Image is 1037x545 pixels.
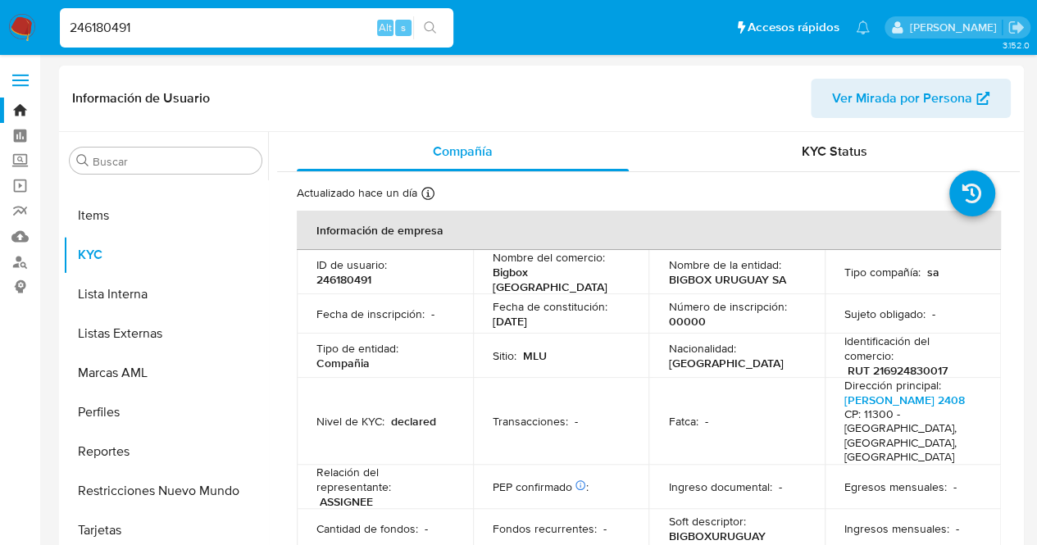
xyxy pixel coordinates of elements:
[778,479,781,494] p: -
[848,363,948,378] p: RUT 216924830017
[413,16,447,39] button: search-icon
[668,356,783,370] p: [GEOGRAPHIC_DATA]
[72,90,210,107] h1: Información de Usuario
[844,265,921,279] p: Tipo compañía :
[493,250,605,265] p: Nombre del comercio :
[63,275,268,314] button: Lista Interna
[668,341,735,356] p: Nacionalidad :
[316,356,370,370] p: Compañia
[668,529,765,543] p: BIGBOXURUGUAY
[391,414,436,429] p: declared
[316,465,453,494] p: Relación del representante :
[63,432,268,471] button: Reportes
[63,235,268,275] button: KYC
[297,211,1001,250] th: Información de empresa
[932,307,935,321] p: -
[433,142,493,161] span: Compañía
[802,142,867,161] span: KYC Status
[668,299,786,314] p: Número de inscripción :
[401,20,406,35] span: s
[832,79,972,118] span: Ver Mirada por Persona
[575,414,578,429] p: -
[668,314,705,329] p: 00000
[856,20,870,34] a: Notificaciones
[748,19,839,36] span: Accesos rápidos
[316,272,371,287] p: 246180491
[668,257,780,272] p: Nombre de la entidad :
[76,154,89,167] button: Buscar
[316,307,425,321] p: Fecha de inscripción :
[603,521,607,536] p: -
[844,334,981,363] p: Identificación del comercio :
[927,265,939,279] p: sa
[93,154,255,169] input: Buscar
[704,414,707,429] p: -
[844,392,965,408] a: [PERSON_NAME] 2408
[1007,19,1025,36] a: Salir
[844,479,947,494] p: Egresos mensuales :
[844,378,941,393] p: Dirección principal :
[63,196,268,235] button: Items
[844,407,975,465] h4: CP: 11300 - [GEOGRAPHIC_DATA], [GEOGRAPHIC_DATA], [GEOGRAPHIC_DATA]
[316,341,398,356] p: Tipo de entidad :
[316,257,387,272] p: ID de usuario :
[63,393,268,432] button: Perfiles
[523,348,547,363] p: MLU
[493,265,623,294] p: Bigbox [GEOGRAPHIC_DATA]
[493,348,516,363] p: Sitio :
[844,307,926,321] p: Sujeto obligado :
[668,479,771,494] p: Ingreso documental :
[956,521,959,536] p: -
[431,307,434,321] p: -
[668,272,785,287] p: BIGBOX URUGUAY SA
[425,521,428,536] p: -
[493,521,597,536] p: Fondos recurrentes :
[63,314,268,353] button: Listas Externas
[811,79,1011,118] button: Ver Mirada por Persona
[493,479,589,494] p: PEP confirmado :
[493,314,527,329] p: [DATE]
[379,20,392,35] span: Alt
[668,514,745,529] p: Soft descriptor :
[493,299,607,314] p: Fecha de constitución :
[668,414,698,429] p: Fatca :
[297,185,417,201] p: Actualizado hace un día
[316,414,384,429] p: Nivel de KYC :
[953,479,957,494] p: -
[493,414,568,429] p: Transacciones :
[63,353,268,393] button: Marcas AML
[316,521,418,536] p: Cantidad de fondos :
[844,521,949,536] p: Ingresos mensuales :
[320,494,373,509] p: ASSIGNEE
[63,471,268,511] button: Restricciones Nuevo Mundo
[60,17,453,39] input: Buscar usuario o caso...
[909,20,1002,35] p: agostina.bazzano@mercadolibre.com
